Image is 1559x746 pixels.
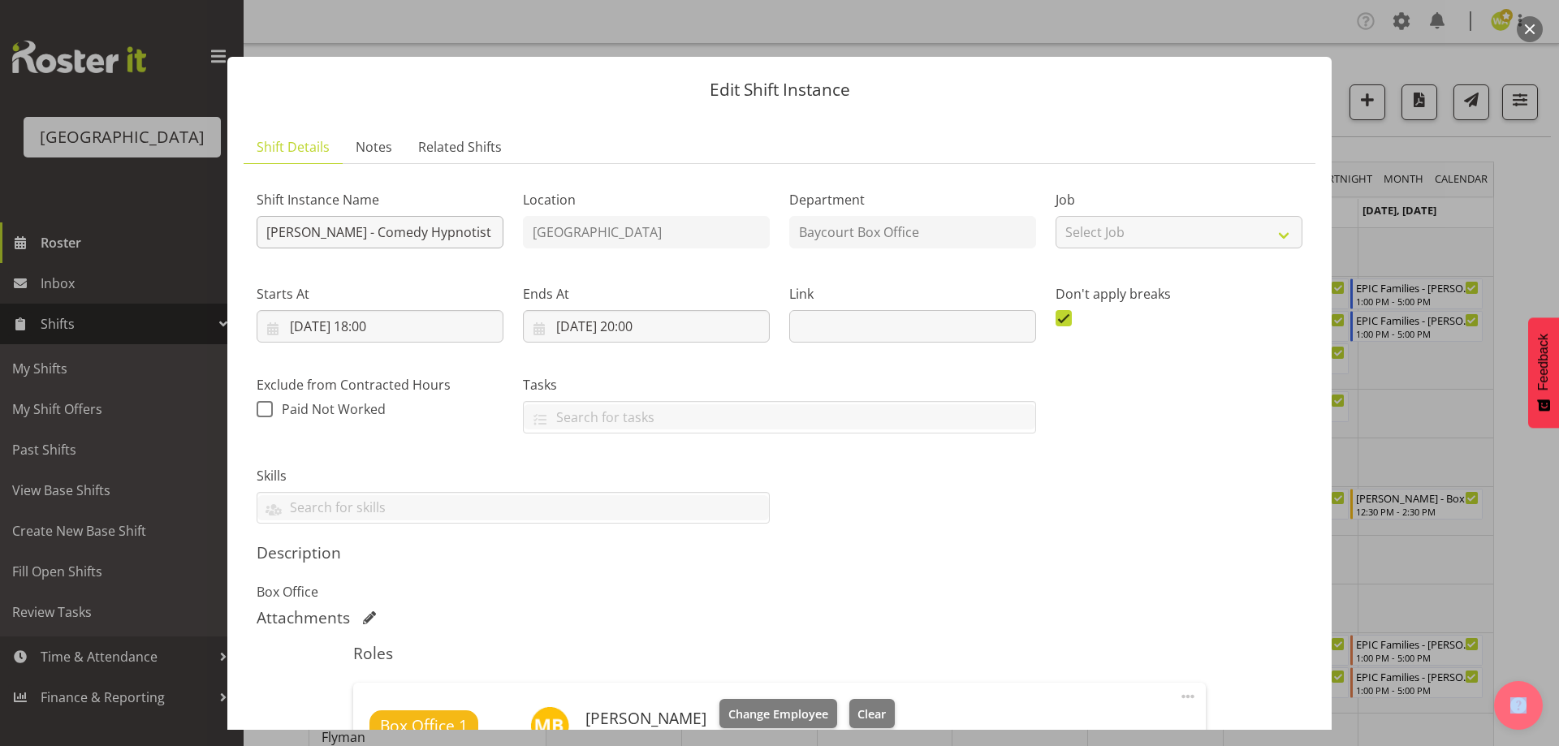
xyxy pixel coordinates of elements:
[857,705,886,723] span: Clear
[356,137,392,157] span: Notes
[1528,317,1559,428] button: Feedback - Show survey
[849,699,896,728] button: Clear
[728,705,828,723] span: Change Employee
[523,284,770,304] label: Ends At
[244,81,1315,98] p: Edit Shift Instance
[789,190,1036,209] label: Department
[257,190,503,209] label: Shift Instance Name
[380,714,468,738] span: Box Office 1
[1056,284,1302,304] label: Don't apply breaks
[257,466,770,485] label: Skills
[789,284,1036,304] label: Link
[257,582,1302,602] p: Box Office
[418,137,502,157] span: Related Shifts
[523,190,770,209] label: Location
[353,644,1205,663] h5: Roles
[719,699,837,728] button: Change Employee
[530,706,569,745] img: michelle-bradbury9520.jpg
[1536,334,1551,390] span: Feedback
[257,284,503,304] label: Starts At
[257,137,330,157] span: Shift Details
[257,495,769,520] input: Search for skills
[257,216,503,248] input: Shift Instance Name
[257,310,503,343] input: Click to select...
[257,375,503,395] label: Exclude from Contracted Hours
[523,310,770,343] input: Click to select...
[523,375,1036,395] label: Tasks
[257,608,350,627] h5: Attachments
[257,543,1302,563] h5: Description
[524,404,1035,429] input: Search for tasks
[1510,697,1527,714] img: help-xxl-2.png
[282,400,386,418] span: Paid Not Worked
[585,709,706,727] h6: [PERSON_NAME]
[1056,190,1302,209] label: Job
